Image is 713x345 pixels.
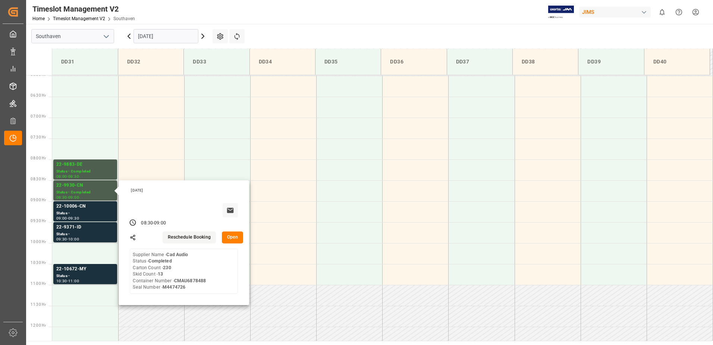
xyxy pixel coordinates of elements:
[321,55,375,69] div: DD35
[56,189,114,196] div: Status - Completed
[31,282,46,286] span: 11:00 Hr
[100,31,111,42] button: open menu
[387,55,440,69] div: DD36
[56,161,114,168] div: 22-9883-DE
[31,261,46,265] span: 10:30 Hr
[67,279,68,283] div: -
[154,220,166,227] div: 09:00
[67,196,68,199] div: -
[133,252,206,291] div: Supplier Name - Status - Carton Count - Skid Count - Container Number - Seal Number -
[31,198,46,202] span: 09:00 Hr
[56,175,67,178] div: 08:00
[56,237,67,241] div: 09:30
[31,156,46,160] span: 08:00 Hr
[31,302,46,307] span: 11:30 Hr
[670,4,687,21] button: Help Center
[163,285,185,290] b: M4474726
[124,55,178,69] div: DD32
[174,278,206,283] b: CMAU6878488
[148,258,172,264] b: Completed
[56,273,114,279] div: Status -
[58,55,112,69] div: DD31
[56,265,114,273] div: 22-10672-MY
[453,55,506,69] div: DD37
[31,240,46,244] span: 10:00 Hr
[68,175,79,178] div: 08:30
[56,182,114,189] div: 22-9930-CN
[141,220,153,227] div: 08:30
[579,5,654,19] button: JIMS
[32,3,135,15] div: Timeslot Management V2
[128,188,241,193] div: [DATE]
[56,279,67,283] div: 10:30
[56,210,114,217] div: Status -
[650,55,704,69] div: DD40
[579,7,651,18] div: JIMS
[548,6,574,19] img: Exertis%20JAM%20-%20Email%20Logo.jpg_1722504956.jpg
[31,135,46,139] span: 07:30 Hr
[67,175,68,178] div: -
[166,252,188,257] b: Cad Audio
[56,224,114,231] div: 22-9371-ID
[56,217,67,220] div: 09:00
[67,237,68,241] div: -
[31,114,46,118] span: 07:00 Hr
[31,219,46,223] span: 09:30 Hr
[163,231,216,243] button: Reschedule Booking
[56,203,114,210] div: 22-10006-CN
[256,55,309,69] div: DD34
[584,55,638,69] div: DD39
[222,231,244,243] button: Open
[31,29,114,43] input: Type to search/select
[31,93,46,97] span: 06:30 Hr
[134,29,198,43] input: DD.MM.YYYY
[68,196,79,199] div: 09:00
[190,55,243,69] div: DD33
[68,279,79,283] div: 11:00
[158,271,163,277] b: 13
[67,217,68,220] div: -
[53,16,105,21] a: Timeslot Management V2
[68,217,79,220] div: 09:30
[56,231,114,237] div: Status -
[153,220,154,227] div: -
[519,55,572,69] div: DD38
[56,168,114,175] div: Status - Completed
[31,323,46,327] span: 12:00 Hr
[163,265,171,270] b: 230
[68,237,79,241] div: 10:00
[654,4,670,21] button: show 0 new notifications
[56,196,67,199] div: 08:30
[32,16,45,21] a: Home
[31,177,46,181] span: 08:30 Hr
